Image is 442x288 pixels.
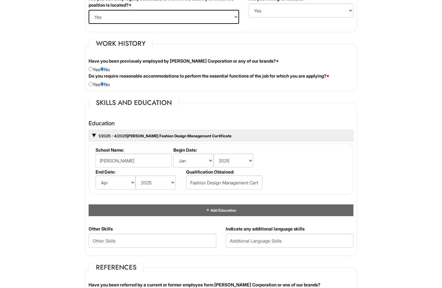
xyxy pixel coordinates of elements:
[84,58,358,73] div: Yes No
[89,234,216,248] input: Other Skills
[89,282,320,288] label: Have you been referred by a current or former employee form [PERSON_NAME] Corporation or one of o...
[98,134,127,138] span: 1/2025 - 4/2025
[89,58,279,64] label: Have you been previously employed by [PERSON_NAME] Corporation or any of our brands?
[89,73,329,79] label: Do you require reasonable accommodations to perform the essential functions of the job for which ...
[89,226,113,232] label: Other Skills
[210,208,236,213] span: Add Education
[89,10,239,24] select: (Yes / No)
[89,263,144,272] legend: References
[89,120,353,127] h4: Education
[98,134,231,138] a: 1/2025 - 4/2025[PERSON_NAME] Fashion Design Management Certificate
[96,169,184,175] label: End Date:
[84,73,358,88] div: Yes No
[96,147,171,153] label: School Name:
[173,147,261,153] label: Begin Date:
[226,226,305,232] label: Indicate any additional language skills
[186,169,261,175] label: Qualification Obtained:
[206,208,236,213] a: Add Education
[249,3,353,17] select: (Yes / No)
[226,234,353,248] input: Additional Language Skills
[89,98,179,107] legend: Skills and Education
[89,39,153,48] legend: Work History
